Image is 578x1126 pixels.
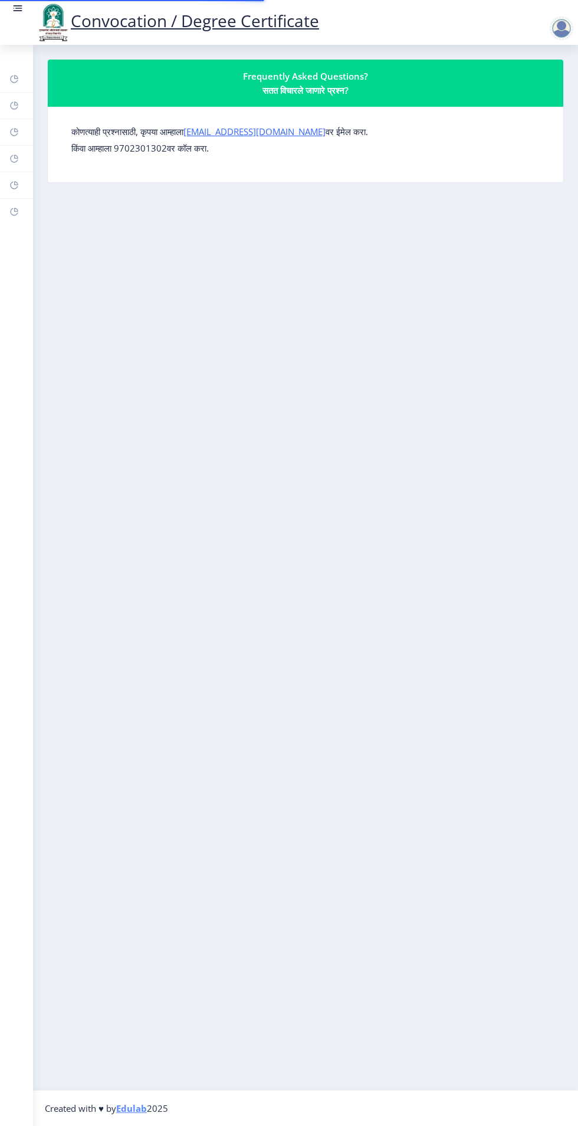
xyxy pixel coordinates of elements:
[45,1102,168,1114] span: Created with ♥ by 2025
[116,1102,147,1114] a: Edulab
[35,9,319,32] a: Convocation / Degree Certificate
[35,2,71,42] img: logo
[183,126,326,137] a: [EMAIL_ADDRESS][DOMAIN_NAME]
[71,142,540,154] p: किंवा आम्हाला 9702301302वर कॉल करा.
[62,69,549,97] div: Frequently Asked Questions? सतत विचारले जाणारे प्रश्न?
[71,126,368,137] label: कोणत्याही प्रश्नासाठी, कृपया आम्हाला वर ईमेल करा.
